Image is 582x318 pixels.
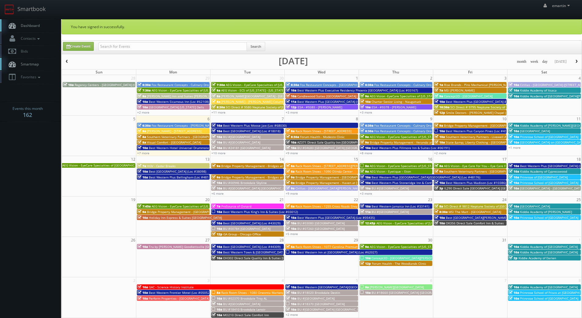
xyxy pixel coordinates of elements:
span: 9a [434,123,443,128]
span: 10a [286,215,296,220]
span: Southern Veterinary Partners - Livewell Animal Urgent Care of [GEOGRAPHIC_DATA] [446,135,568,139]
span: Bridge Property Management - Haven at [GEOGRAPHIC_DATA] [295,181,386,185]
span: 12p [286,105,297,109]
span: BU #24181 [GEOGRAPHIC_DATA] [223,146,270,150]
span: Best [GEOGRAPHIC_DATA] (Loc #43029) [223,221,280,225]
span: Primrose School of [GEOGRAPHIC_DATA] [520,215,578,220]
span: AEG Vision - EyeCare Specialties of [GEOGRAPHIC_DATA] – [PERSON_NAME] Eyecare Associates ([PERSON... [62,163,228,167]
span: [PERSON_NAME] - [PERSON_NAME] Columbus Circle [221,99,297,104]
span: AEG Vision - Eye Care For You – Eye Care For You ([PERSON_NAME]) [444,164,542,168]
span: AEG Vision - Eyetique – Eton [370,169,411,174]
span: AEG Vision - EyeCare Specialties of [US_STATE] – Southwest Orlando Eye Care [152,88,265,92]
span: SCI Direct # 9795 Neptune Society of Chico [450,105,514,109]
span: Bridge Property Management - Veranda at [GEOGRAPHIC_DATA] [370,140,463,144]
a: +8 more [360,151,372,155]
span: 9a [137,210,146,214]
span: 10a [509,215,519,220]
p: You have signed in successfully. [71,24,573,29]
span: 6:30a [286,83,299,87]
span: 10a [286,146,296,150]
span: AEG Vision - EyeCare Specialties of [US_STATE] – [PERSON_NAME] Eye Care [370,135,479,139]
span: Best Western Sicamous Inn (Loc #62108) [149,99,209,104]
span: [PERSON_NAME][GEOGRAPHIC_DATA] - [GEOGRAPHIC_DATA] [221,94,308,98]
span: 10a [212,135,222,139]
button: day [540,58,550,65]
span: Best Western Plus Madison (Loc #10386) [446,181,506,185]
span: 12p [360,261,371,266]
span: Favorites [18,74,42,80]
span: [GEOGRAPHIC_DATA] [520,129,550,133]
span: Concept3D - [GEOGRAPHIC_DATA] [444,94,492,98]
span: 10a [360,186,371,190]
span: MO210 Direct Sale Comfort Inn [223,313,269,317]
span: Kiddie Academy of Cypresswood [520,169,567,174]
span: [PERSON_NAME][GEOGRAPHIC_DATA] [370,285,424,289]
span: Bridge Property Management - [GEOGRAPHIC_DATA] [295,175,372,179]
span: BU #18020 Brookdale Destin [297,290,340,295]
span: 10a [286,307,296,312]
span: 10a [286,290,296,295]
span: 10a [360,204,371,208]
span: Best Western Inn at [GEOGRAPHIC_DATA] (Loc #62027) [297,250,377,254]
a: Create Event [63,42,94,51]
span: Dashboard [18,23,40,28]
span: Best Western Plus Bellingham (Loc #48188) [149,175,213,179]
span: 10a [286,296,296,301]
span: Best Western Plus [GEOGRAPHIC_DATA]/[GEOGRAPHIC_DATA] (Loc #48176) [372,175,480,179]
span: 10a [212,226,222,231]
span: AEG Vision -EyeCare Specialties of [US_STATE] – Eyes On Sammamish [370,94,471,98]
span: 10a [509,135,519,139]
span: Forum Health - The Woodlands Clinic [372,261,426,266]
span: 10a [212,313,222,317]
span: 7:45a [137,204,151,208]
span: 8a [434,164,443,168]
span: Best Western Plus Stoneridge Inn & Conference Centre (Loc #66085) [372,181,472,185]
span: ESA - #9378 - [PERSON_NAME] [372,105,416,109]
span: 10a [137,175,148,179]
span: Bridge Property Management - [GEOGRAPHIC_DATA] at [GEOGRAPHIC_DATA] [147,210,258,214]
span: Rack Room Shoes - 1080 Oneonta Marketplace [221,290,290,295]
span: 10a [509,164,519,168]
span: 9a [360,140,369,144]
span: 8a [212,94,220,98]
span: 9a [286,186,295,190]
span: Cirillas - [GEOGRAPHIC_DATA][PERSON_NAME] ([STREET_ADDRESS]) [295,186,393,190]
span: Best Western Plus Canyon Pines (Loc #45083) [446,129,513,133]
span: SCI Direct # 9580 Neptune Society of [GEOGRAPHIC_DATA] [226,105,311,109]
span: BU #[GEOGRAPHIC_DATA] [GEOGRAPHIC_DATA] [223,186,291,190]
span: Bridge Property Management - Bridges at [GEOGRAPHIC_DATA] [221,175,314,179]
a: +3 more [360,191,372,196]
span: 8:30a [434,210,448,214]
span: 7:30a [212,83,225,87]
span: 10a [509,83,519,87]
span: BU #18370 [GEOGRAPHIC_DATA] [297,302,345,306]
span: Tru by [PERSON_NAME] Goodlettsville [GEOGRAPHIC_DATA] [149,245,235,249]
span: 10a [286,302,296,306]
span: 10a [434,99,445,104]
span: 6:30a [360,129,373,133]
span: [GEOGRAPHIC_DATA] [520,204,550,208]
span: SCI Direct # 9812 Neptune Society of [GEOGRAPHIC_DATA] [444,204,529,208]
a: +3 more [360,110,372,114]
a: +5 more [286,232,298,236]
span: 10a [286,88,296,92]
span: 10a [509,123,519,128]
span: Best Western Jamaica Inn (Loc #33141) [372,204,429,208]
span: 9a [360,94,369,98]
span: AEG Vision - ECS of [US_STATE] - [US_STATE] Valley Family Eye Care [221,88,319,92]
span: 10a [212,210,222,214]
span: Charter Senior Living - Naugatuck [372,99,421,104]
span: BU #03080 [GEOGRAPHIC_DATA] [297,221,345,225]
span: 10a [509,296,519,301]
span: [PERSON_NAME] Inn and Suites [PERSON_NAME] [147,94,218,98]
span: 12:45p [360,221,375,225]
span: AEG Vision - EyeCare Specialties of [US_STATE] – [GEOGRAPHIC_DATA] HD EyeCare [152,204,271,208]
button: week [528,58,540,65]
span: 10a [509,169,519,174]
span: 12p [212,232,222,236]
span: Rack Room Shoes - [STREET_ADDRESS] [295,129,351,133]
span: GA Group - Chicago Office [223,232,261,236]
span: Primrose School of [GEOGRAPHIC_DATA] [520,135,578,139]
span: Holiday Inn Express & Suites [GEOGRAPHIC_DATA] [149,215,222,220]
a: +2 more [434,151,446,155]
